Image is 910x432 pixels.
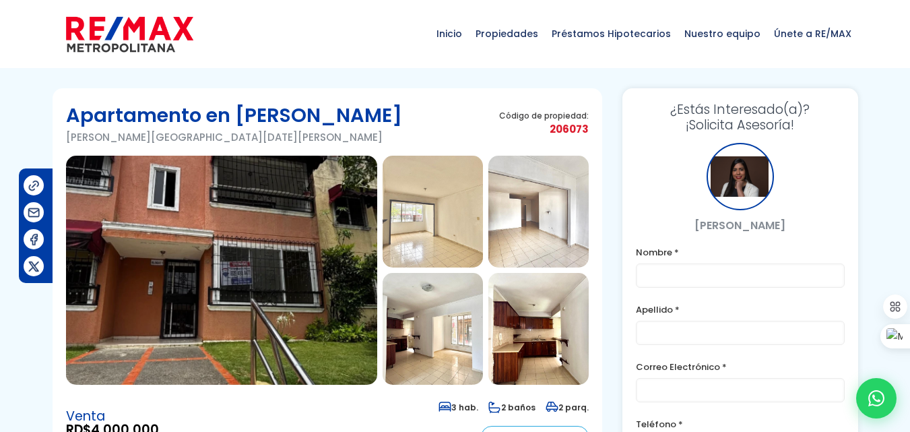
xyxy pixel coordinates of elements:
h1: Apartamento en [PERSON_NAME] [66,102,402,129]
img: Apartamento en Pantoja [488,273,589,385]
img: Compartir [27,259,41,274]
img: Compartir [27,233,41,247]
div: NICOLE BALBUENA [707,143,774,210]
label: Correo Electrónico * [636,359,845,375]
img: remax-metropolitana-logo [66,14,193,55]
span: Inicio [430,13,469,54]
label: Apellido * [636,301,845,318]
img: Compartir [27,179,41,193]
span: 2 parq. [546,402,589,413]
span: ¿Estás Interesado(a)? [636,102,845,117]
img: Compartir [27,206,41,220]
img: Apartamento en Pantoja [66,156,377,385]
span: Venta [66,410,159,423]
span: Nuestro equipo [678,13,767,54]
label: Nombre * [636,244,845,261]
span: 206073 [499,121,589,137]
span: Préstamos Hipotecarios [545,13,678,54]
p: [PERSON_NAME][GEOGRAPHIC_DATA][DATE][PERSON_NAME] [66,129,402,146]
span: 2 baños [488,402,535,413]
span: Código de propiedad: [499,111,589,121]
img: Apartamento en Pantoja [383,156,483,268]
span: Únete a RE/MAX [767,13,858,54]
img: Apartamento en Pantoja [383,273,483,385]
h3: ¡Solicita Asesoría! [636,102,845,133]
span: 3 hab. [438,402,478,413]
p: [PERSON_NAME] [636,217,845,234]
img: Apartamento en Pantoja [488,156,589,268]
span: Propiedades [469,13,545,54]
